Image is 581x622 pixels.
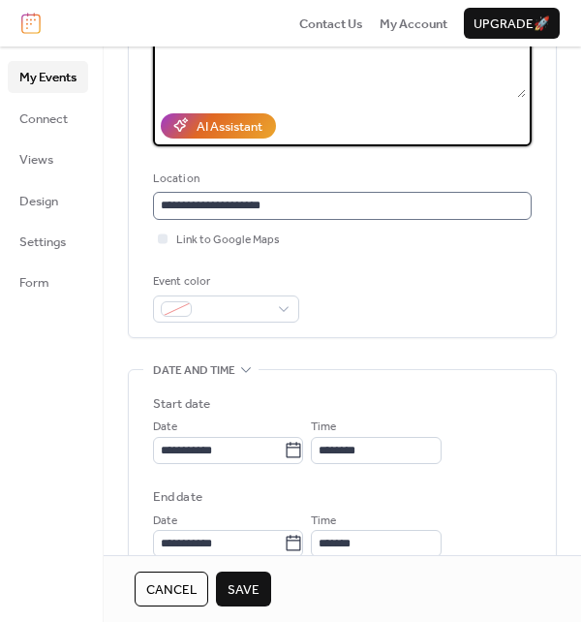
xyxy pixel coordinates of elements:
[19,192,58,211] span: Design
[19,273,49,293] span: Form
[299,14,363,33] a: Contact Us
[228,580,260,600] span: Save
[311,418,336,437] span: Time
[161,113,276,139] button: AI Assistant
[8,61,88,92] a: My Events
[311,512,336,531] span: Time
[153,272,295,292] div: Event color
[153,512,177,531] span: Date
[19,68,76,87] span: My Events
[153,418,177,437] span: Date
[299,15,363,34] span: Contact Us
[176,231,280,250] span: Link to Google Maps
[153,394,210,414] div: Start date
[153,361,235,381] span: Date and time
[464,8,560,39] button: Upgrade🚀
[21,13,41,34] img: logo
[8,266,88,297] a: Form
[19,233,66,252] span: Settings
[19,109,68,129] span: Connect
[8,143,88,174] a: Views
[19,150,53,170] span: Views
[474,15,550,34] span: Upgrade 🚀
[146,580,197,600] span: Cancel
[135,572,208,606] button: Cancel
[197,117,262,137] div: AI Assistant
[380,15,447,34] span: My Account
[380,14,447,33] a: My Account
[153,170,528,189] div: Location
[153,487,202,507] div: End date
[216,572,271,606] button: Save
[8,103,88,134] a: Connect
[8,226,88,257] a: Settings
[8,185,88,216] a: Design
